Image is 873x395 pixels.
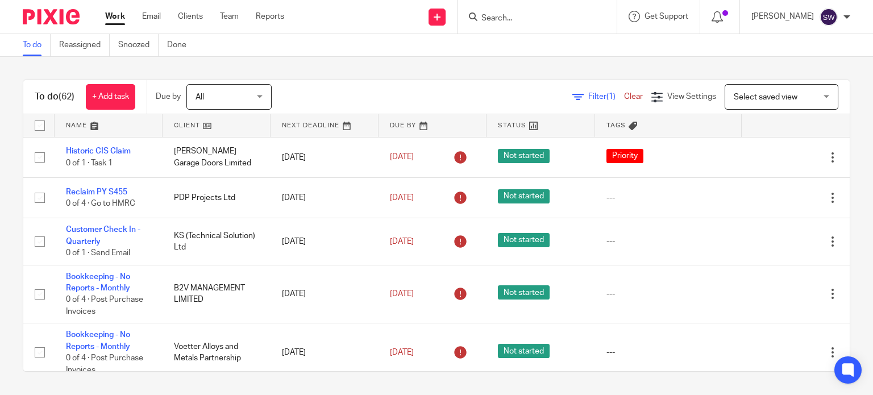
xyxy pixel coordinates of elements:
span: [DATE] [390,153,414,161]
td: KS (Technical Solution) Ltd [163,218,271,265]
span: (1) [606,93,616,101]
td: [DATE] [271,137,379,177]
td: [DATE] [271,265,379,323]
span: [DATE] [390,194,414,202]
a: Reports [256,11,284,22]
span: Not started [498,149,550,163]
span: [DATE] [390,290,414,298]
a: Snoozed [118,34,159,56]
div: --- [606,192,730,203]
a: Clear [624,93,643,101]
a: Bookkeeping - No Reports - Monthly [66,331,130,350]
a: Reclaim PY S455 [66,188,127,196]
img: svg%3E [820,8,838,26]
span: View Settings [667,93,716,101]
span: Get Support [645,13,688,20]
span: Filter [588,93,624,101]
a: Historic CIS Claim [66,147,131,155]
span: Not started [498,189,550,203]
span: Tags [606,122,626,128]
span: Priority [606,149,643,163]
td: [DATE] [271,218,379,265]
a: + Add task [86,84,135,110]
span: 0 of 4 · Post Purchase Invoices [66,354,143,374]
td: [DATE] [271,323,379,382]
img: Pixie [23,9,80,24]
td: B2V MANAGEMENT LIMITED [163,265,271,323]
input: Search [480,14,583,24]
span: (62) [59,92,74,101]
td: [PERSON_NAME] Garage Doors Limited [163,137,271,177]
span: Not started [498,285,550,300]
td: [DATE] [271,177,379,218]
a: Clients [178,11,203,22]
span: Not started [498,233,550,247]
p: Due by [156,91,181,102]
a: Customer Check In - Quarterly [66,226,140,245]
a: Email [142,11,161,22]
span: [DATE] [390,348,414,356]
a: To do [23,34,51,56]
a: Done [167,34,195,56]
div: --- [606,236,730,247]
div: --- [606,347,730,358]
span: 0 of 1 · Task 1 [66,159,113,167]
h1: To do [35,91,74,103]
span: 0 of 4 · Post Purchase Invoices [66,296,143,315]
span: [DATE] [390,238,414,246]
div: --- [606,288,730,300]
p: [PERSON_NAME] [751,11,814,22]
a: Work [105,11,125,22]
span: Not started [498,344,550,358]
span: All [196,93,204,101]
span: 0 of 4 · Go to HMRC [66,199,135,207]
a: Bookkeeping - No Reports - Monthly [66,273,130,292]
td: PDP Projects Ltd [163,177,271,218]
a: Reassigned [59,34,110,56]
span: Select saved view [734,93,797,101]
a: Team [220,11,239,22]
span: 0 of 1 · Send Email [66,249,130,257]
td: Voetter Alloys and Metals Partnership [163,323,271,382]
